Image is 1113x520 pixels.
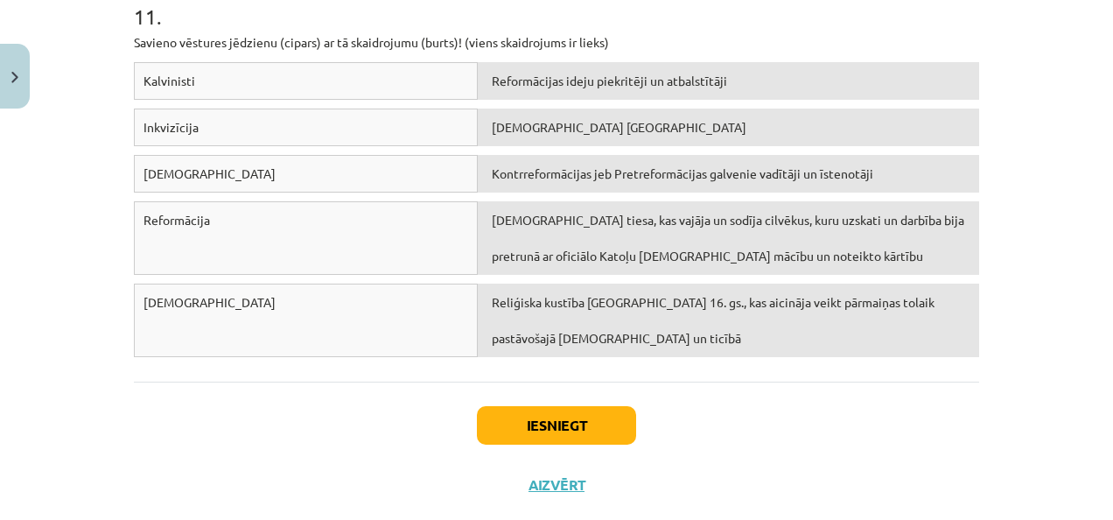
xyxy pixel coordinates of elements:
span: [DEMOGRAPHIC_DATA] [143,165,276,181]
span: [DEMOGRAPHIC_DATA] tiesa, kas vajāja un sodīja cilvēkus, kuru uzskati un darbība bija pretrunā ar... [492,212,964,264]
button: Iesniegt [477,406,636,445]
span: Reformācijas ideju piekritēji un atbalstītāji [492,73,727,88]
span: Inkvizīcija [143,119,199,135]
span: [DEMOGRAPHIC_DATA] [GEOGRAPHIC_DATA] [492,119,746,135]
span: [DEMOGRAPHIC_DATA] [143,294,276,310]
button: Aizvērt [523,476,590,494]
span: Reliģiska kustība [GEOGRAPHIC_DATA] 16. gs., kas aicināja veikt pārmaiņas tolaik pastāvošajā [DEM... [492,294,934,346]
p: Savieno vēstures jēdzienu (cipars) ar tā skaidrojumu (burts)! (viens skaidrojums ir lieks) [134,33,979,52]
span: Kontrreformācijas jeb Pretreformācijas galvenie vadītāji un īstenotāji [492,165,873,181]
img: icon-close-lesson-0947bae3869378f0d4975bcd49f059093ad1ed9edebbc8119c70593378902aed.svg [11,72,18,83]
span: Reformācija [143,212,210,228]
span: Kalvinisti [143,73,195,88]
